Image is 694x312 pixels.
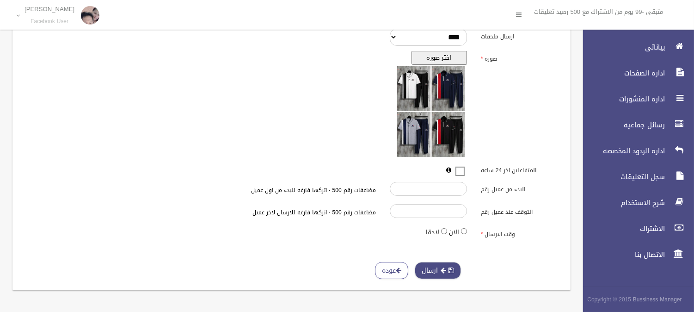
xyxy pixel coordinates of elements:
[474,226,565,239] label: وقت الارسال
[575,172,668,181] span: سجل التعليقات
[474,51,565,64] label: صوره
[411,51,467,65] button: اختر صوره
[375,262,408,279] a: عوده
[575,43,668,52] span: بياناتى
[575,244,694,265] a: الاتصال بنا
[575,69,668,78] span: اداره الصفحات
[575,120,668,130] span: رسائل جماعيه
[449,227,459,238] label: الان
[575,146,668,156] span: اداره الردود المخصصه
[395,65,467,157] img: معاينه الصوره
[575,63,694,83] a: اداره الصفحات
[587,294,631,305] span: Copyright © 2015
[25,6,74,12] p: [PERSON_NAME]
[25,18,74,25] small: Facebook User
[474,204,565,217] label: التوقف عند عميل رقم
[575,89,694,109] a: اداره المنشورات
[575,37,694,57] a: بياناتى
[575,250,668,259] span: الاتصال بنا
[474,182,565,195] label: البدء من عميل رقم
[575,224,668,233] span: الاشتراك
[415,262,461,279] button: ارسال
[575,141,694,161] a: اداره الردود المخصصه
[162,187,376,193] h6: مضاعفات رقم 500 - اتركها فارغه للبدء من اول عميل
[426,227,439,238] label: لاحقا
[575,193,694,213] a: شرح الاستخدام
[633,294,682,305] strong: Bussiness Manager
[474,162,565,175] label: المتفاعلين اخر 24 ساعه
[575,167,694,187] a: سجل التعليقات
[575,94,668,104] span: اداره المنشورات
[162,210,376,216] h6: مضاعفات رقم 500 - اتركها فارغه للارسال لاخر عميل
[575,115,694,135] a: رسائل جماعيه
[575,218,694,239] a: الاشتراك
[474,29,565,42] label: ارسال ملحقات
[575,198,668,207] span: شرح الاستخدام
